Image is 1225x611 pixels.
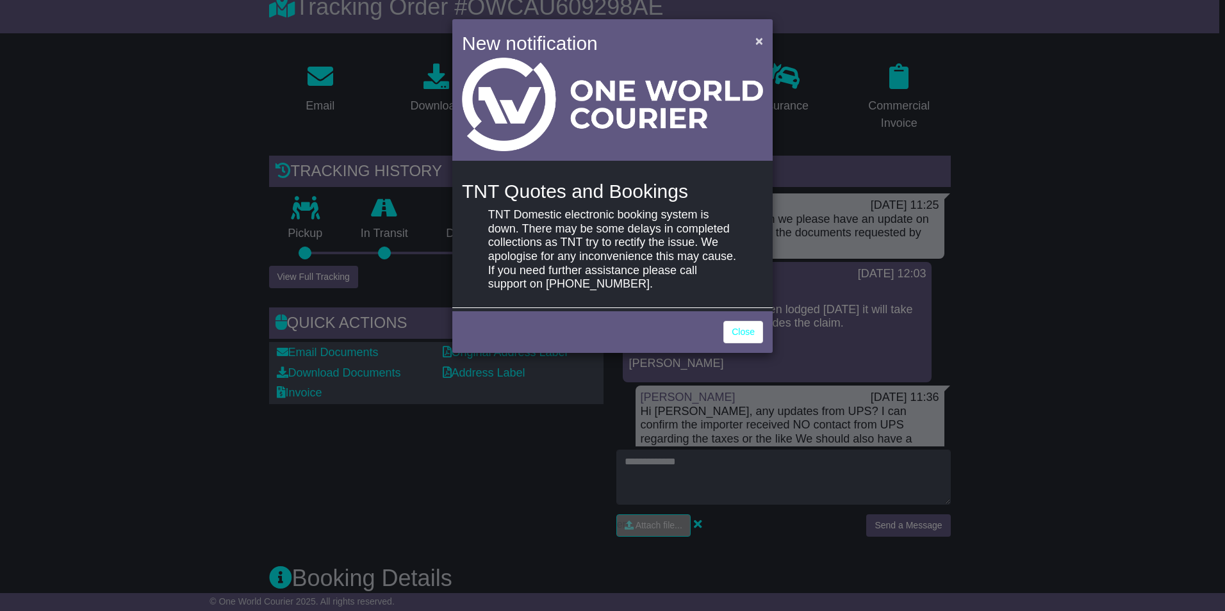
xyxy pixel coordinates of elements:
[462,181,763,202] h4: TNT Quotes and Bookings
[462,29,737,58] h4: New notification
[749,28,769,54] button: Close
[755,33,763,48] span: ×
[462,58,763,151] img: Light
[488,208,737,291] p: TNT Domestic electronic booking system is down. There may be some delays in completed collections...
[723,321,763,343] a: Close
